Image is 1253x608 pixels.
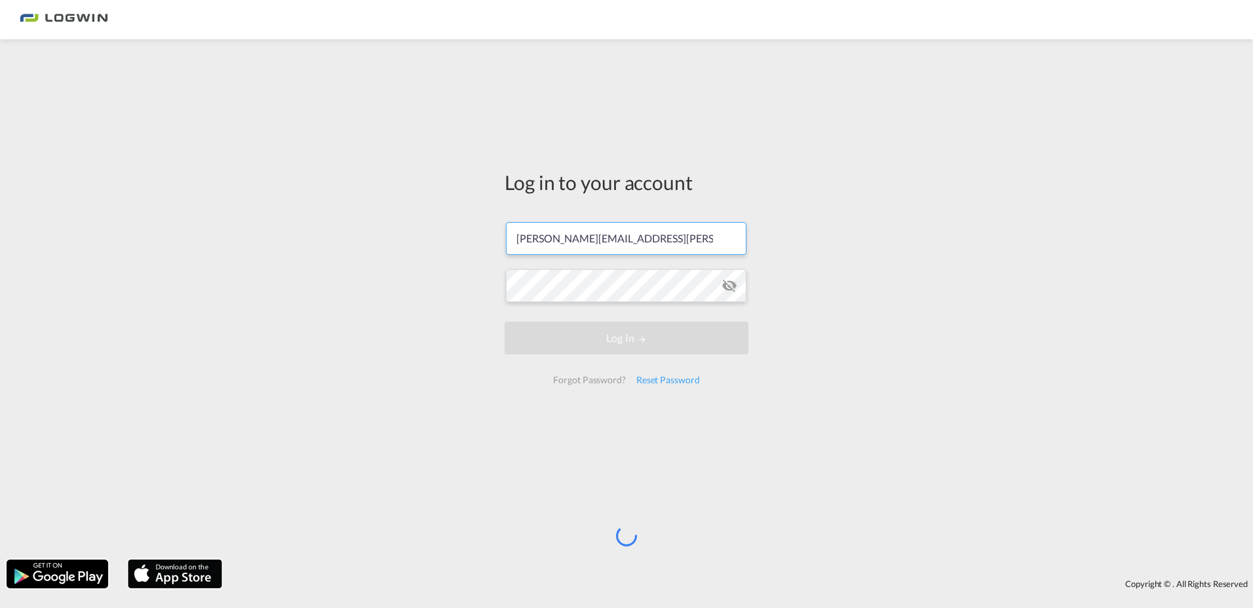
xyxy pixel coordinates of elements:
[505,168,748,196] div: Log in to your account
[548,368,630,392] div: Forgot Password?
[20,5,108,35] img: bc73a0e0d8c111efacd525e4c8ad7d32.png
[229,573,1253,595] div: Copyright © . All Rights Reserved
[722,278,737,294] md-icon: icon-eye-off
[126,558,223,590] img: apple.png
[506,222,746,255] input: Enter email/phone number
[631,368,705,392] div: Reset Password
[5,558,109,590] img: google.png
[505,322,748,354] button: LOGIN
